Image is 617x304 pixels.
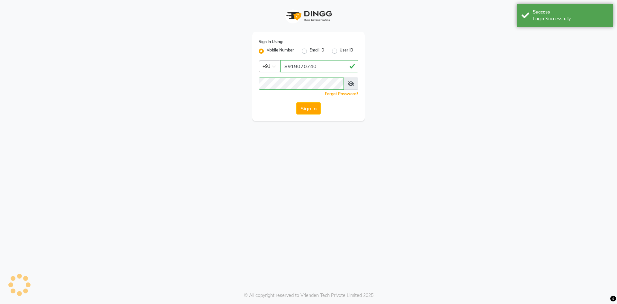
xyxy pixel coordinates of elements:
img: logo1.svg [283,6,334,25]
div: Login Successfully. [533,15,608,22]
div: Success [533,9,608,15]
label: Email ID [309,47,324,55]
label: Mobile Number [266,47,294,55]
label: Sign In Using: [259,39,283,45]
label: User ID [340,47,353,55]
a: Forgot Password? [325,91,358,96]
input: Username [280,60,358,72]
input: Username [259,78,344,90]
button: Sign In [296,102,321,115]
